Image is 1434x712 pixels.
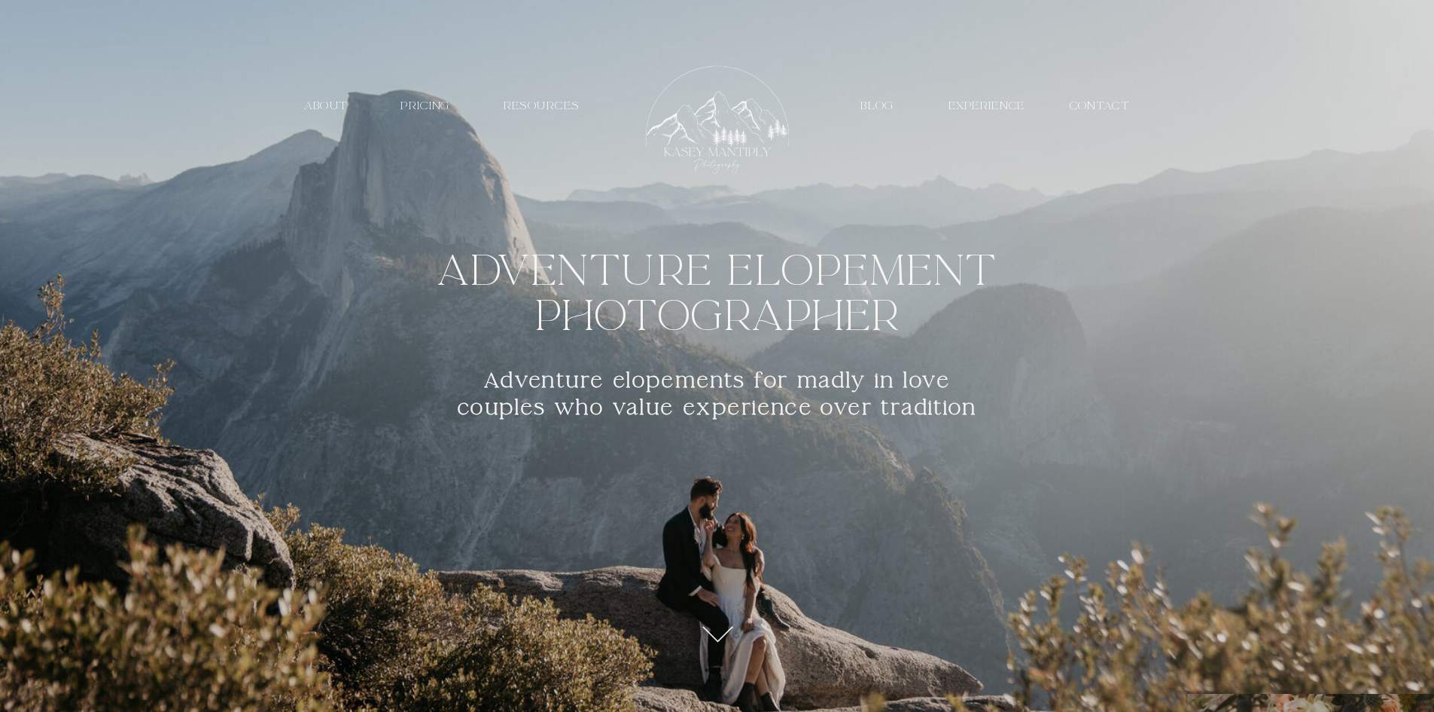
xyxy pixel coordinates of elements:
h1: ADVENTURE Elopement Photographer [397,248,1037,344]
a: contact [1064,99,1137,113]
a: Blog [852,99,903,113]
a: about [291,99,361,113]
a: EXPERIENCE [945,99,1029,113]
b: Adventure elopements for madly in love couples who value experience over tradition [458,367,976,421]
a: resources [490,99,593,113]
a: PRICING [391,99,461,113]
